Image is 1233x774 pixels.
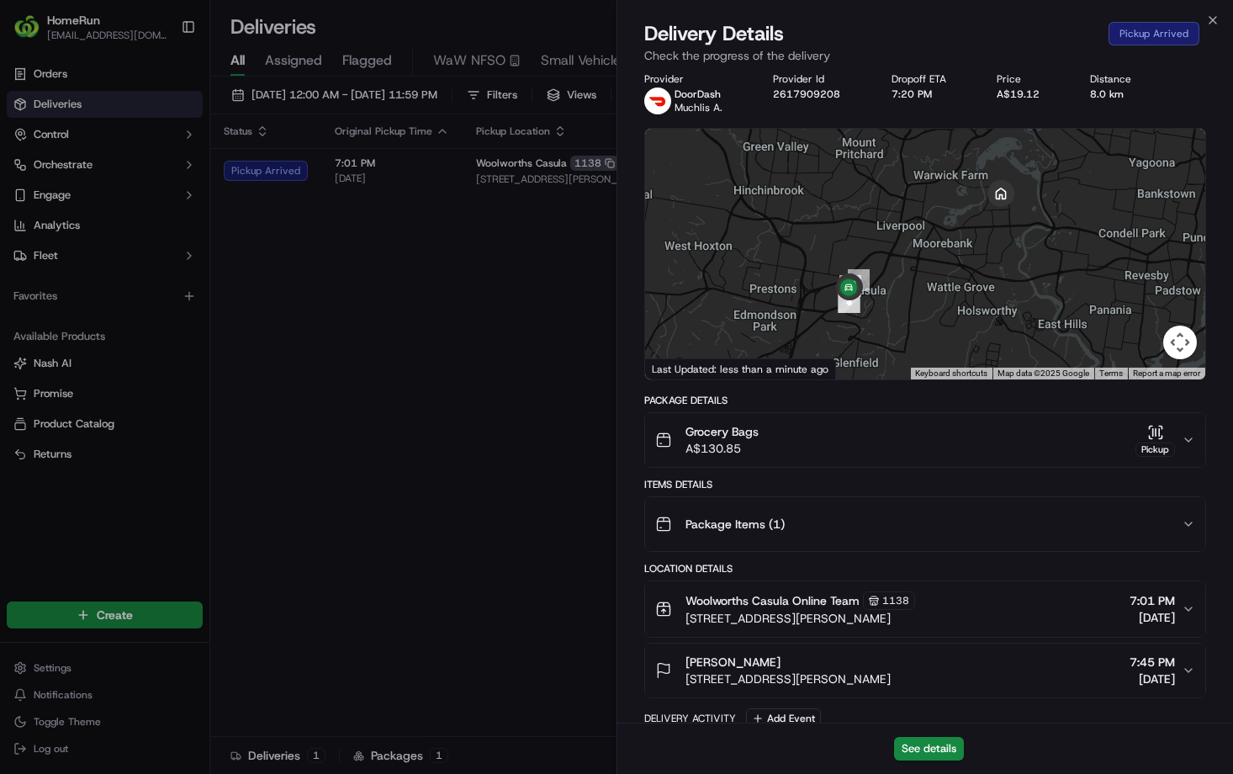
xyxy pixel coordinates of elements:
[644,87,671,114] img: doordash_logo_v2.png
[1099,368,1123,378] a: Terms (opens in new tab)
[685,654,781,671] span: [PERSON_NAME]
[1130,671,1175,687] span: [DATE]
[644,394,1206,407] div: Package Details
[644,72,746,86] div: Provider
[1130,609,1175,626] span: [DATE]
[882,594,909,607] span: 1138
[645,581,1205,637] button: Woolworths Casula Online Team1138[STREET_ADDRESS][PERSON_NAME]7:01 PM[DATE]
[892,87,970,101] div: 7:20 PM
[685,610,915,627] span: [STREET_ADDRESS][PERSON_NAME]
[644,47,1206,64] p: Check the progress of the delivery
[1133,368,1200,378] a: Report a map error
[892,72,970,86] div: Dropoff ETA
[644,712,736,725] div: Delivery Activity
[915,368,987,379] button: Keyboard shortcuts
[645,497,1205,551] button: Package Items (1)
[997,72,1063,86] div: Price
[645,358,836,379] div: Last Updated: less than a minute ago
[1135,424,1175,457] button: Pickup
[998,368,1089,378] span: Map data ©2025 Google
[685,423,759,440] span: Grocery Bags
[645,644,1205,697] button: [PERSON_NAME][STREET_ADDRESS][PERSON_NAME]7:45 PM[DATE]
[644,478,1206,491] div: Items Details
[685,440,759,457] span: A$130.85
[675,87,722,101] p: DoorDash
[1090,72,1155,86] div: Distance
[1163,326,1197,359] button: Map camera controls
[894,737,964,761] button: See details
[1130,654,1175,671] span: 7:45 PM
[1130,592,1175,609] span: 7:01 PM
[685,592,860,609] span: Woolworths Casula Online Team
[644,562,1206,575] div: Location Details
[645,413,1205,467] button: Grocery BagsA$130.85Pickup
[644,20,784,47] span: Delivery Details
[649,358,705,379] img: Google
[997,87,1063,101] div: A$19.12
[773,72,864,86] div: Provider Id
[685,516,785,533] span: Package Items ( 1 )
[649,358,705,379] a: Open this area in Google Maps (opens a new window)
[1090,87,1155,101] div: 8.0 km
[838,291,860,313] div: 4
[1135,443,1175,457] div: Pickup
[675,101,722,114] span: Muchlis A.
[685,671,891,687] span: [STREET_ADDRESS][PERSON_NAME]
[746,708,821,729] button: Add Event
[848,269,870,291] div: 1
[773,87,840,101] button: 2617909208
